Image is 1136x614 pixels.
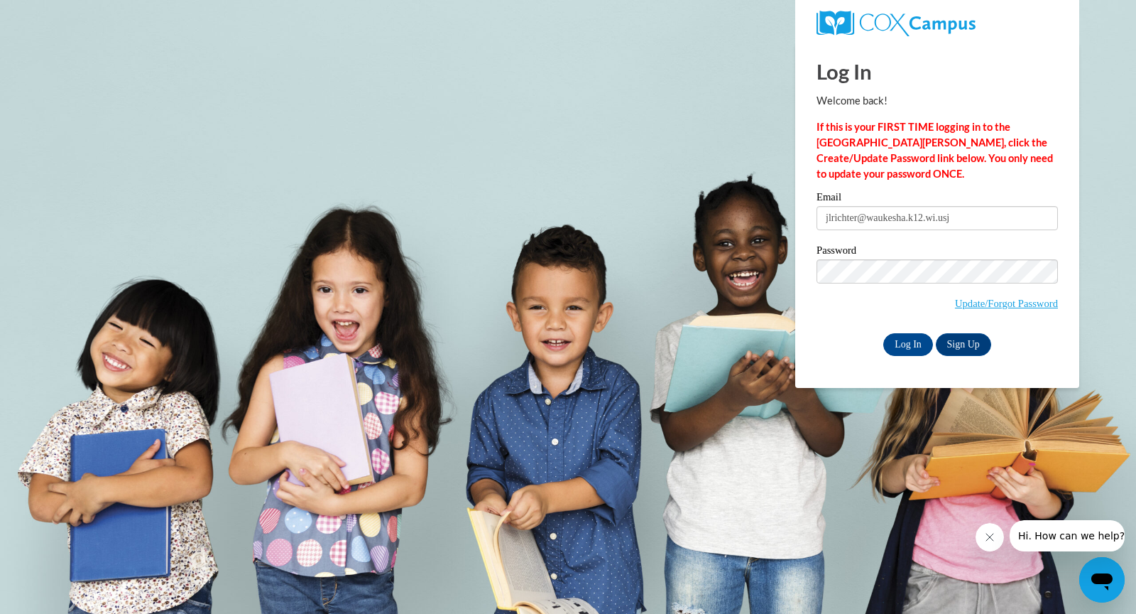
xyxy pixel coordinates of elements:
[816,11,1058,36] a: COX Campus
[816,93,1058,109] p: Welcome back!
[816,11,976,36] img: COX Campus
[816,57,1058,86] h1: Log In
[936,333,991,356] a: Sign Up
[883,333,933,356] input: Log In
[955,298,1058,309] a: Update/Forgot Password
[816,121,1053,180] strong: If this is your FIRST TIME logging in to the [GEOGRAPHIC_DATA][PERSON_NAME], click the Create/Upd...
[976,523,1004,551] iframe: Close message
[816,192,1058,206] label: Email
[1010,520,1125,551] iframe: Message from company
[816,245,1058,259] label: Password
[1079,557,1125,603] iframe: Button to launch messaging window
